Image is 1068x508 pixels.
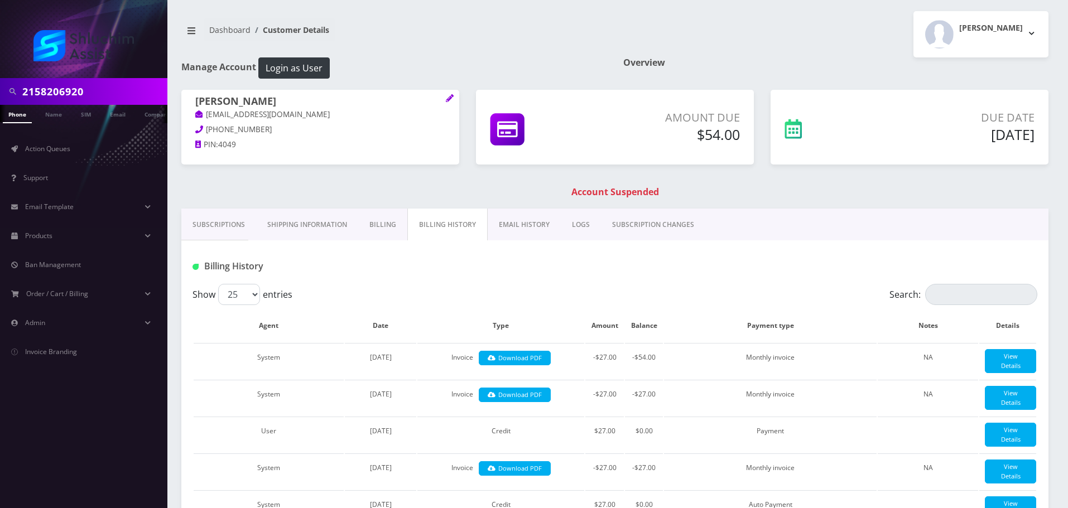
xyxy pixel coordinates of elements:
[873,109,1035,126] p: Due Date
[194,380,344,415] td: System
[479,351,551,366] a: Download PDF
[664,343,877,379] td: Monthly invoice
[194,343,344,379] td: System
[75,105,97,122] a: SIM
[40,105,68,122] a: Name
[417,380,584,415] td: Invoice
[878,309,978,342] th: Notes
[625,380,663,415] td: -$27.00
[488,209,561,241] a: EMAIL HISTORY
[625,309,663,342] th: Balance
[407,209,488,241] a: Billing History
[370,426,392,436] span: [DATE]
[601,109,740,126] p: Amount Due
[218,284,260,305] select: Showentries
[625,453,663,489] td: -$27.00
[3,105,32,123] a: Phone
[479,388,551,403] a: Download PDF
[25,202,74,211] span: Email Template
[209,25,251,35] a: Dashboard
[979,309,1036,342] th: Details
[25,347,77,356] span: Invoice Branding
[985,423,1036,447] a: View Details
[194,453,344,489] td: System
[195,139,218,151] a: PIN:
[985,349,1036,373] a: View Details
[585,380,624,415] td: -$27.00
[256,61,330,73] a: Login as User
[195,95,445,109] h1: [PERSON_NAME]
[664,309,877,342] th: Payment type
[625,343,663,379] td: -$54.00
[139,105,176,122] a: Company
[664,417,877,452] td: Payment
[194,417,344,452] td: User
[181,18,607,50] nav: breadcrumb
[417,453,584,489] td: Invoice
[664,380,877,415] td: Monthly invoice
[194,309,344,342] th: Agent
[258,57,330,79] button: Login as User
[985,386,1036,410] a: View Details
[195,109,330,120] a: [EMAIL_ADDRESS][DOMAIN_NAME]
[181,57,607,79] h1: Manage Account
[889,284,1037,305] label: Search:
[345,309,416,342] th: Date
[417,417,584,452] td: Credit
[561,209,601,241] a: LOGS
[33,30,134,61] img: Shluchim Assist
[585,343,624,379] td: -$27.00
[925,284,1037,305] input: Search:
[585,309,624,342] th: Amount
[193,284,292,305] label: Show entries
[23,173,48,182] span: Support
[878,343,978,379] td: NA
[25,144,70,153] span: Action Queues
[25,231,52,240] span: Products
[985,459,1036,483] a: View Details
[873,126,1035,143] h5: [DATE]
[417,343,584,379] td: Invoice
[22,81,165,102] input: Search in Company
[184,187,1046,197] h1: Account Suspended
[601,126,740,143] h5: $54.00
[25,260,81,269] span: Ban Management
[193,261,463,272] h1: Billing History
[623,57,1048,68] h1: Overview
[218,139,236,149] span: 4049
[370,352,392,362] span: [DATE]
[585,417,624,452] td: $27.00
[625,417,663,452] td: $0.00
[878,380,978,415] td: NA
[25,318,45,327] span: Admin
[417,309,584,342] th: Type
[256,209,358,241] a: Shipping Information
[878,453,978,489] td: NA
[370,389,392,399] span: [DATE]
[585,453,624,489] td: -$27.00
[206,124,272,134] span: [PHONE_NUMBER]
[26,289,88,298] span: Order / Cart / Billing
[664,453,877,489] td: Monthly invoice
[601,209,705,241] a: SUBSCRIPTION CHANGES
[181,209,256,241] a: Subscriptions
[370,463,392,472] span: [DATE]
[251,24,329,36] li: Customer Details
[358,209,407,241] a: Billing
[479,461,551,476] a: Download PDF
[959,23,1023,33] h2: [PERSON_NAME]
[104,105,131,122] a: Email
[913,11,1048,57] button: [PERSON_NAME]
